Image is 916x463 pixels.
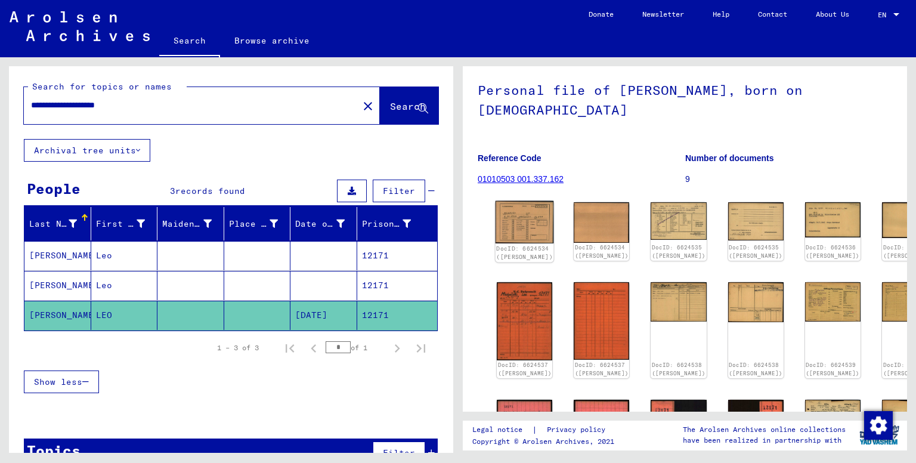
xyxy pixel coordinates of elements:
img: 002.jpg [728,282,784,322]
a: DocID: 6624536 ([PERSON_NAME]) [806,244,859,259]
a: 01010503 001.337.162 [478,174,564,184]
b: Number of documents [685,153,774,163]
img: 002.jpg [574,202,629,243]
mat-icon: close [361,99,375,113]
div: Date of Birth [295,214,360,233]
p: The Arolsen Archives online collections [683,424,846,435]
img: 001.jpg [651,282,706,322]
img: yv_logo.png [857,420,902,450]
mat-cell: LEO [91,301,158,330]
mat-cell: Leo [91,241,158,270]
button: Previous page [302,336,326,360]
p: Copyright © Arolsen Archives, 2021 [472,436,620,447]
img: Change consent [864,411,893,440]
mat-header-cell: Prisoner # [357,207,438,240]
button: Last page [409,336,433,360]
img: 002.jpg [574,282,629,360]
button: Show less [24,371,99,393]
span: records found [175,186,245,196]
div: Prisoner # [362,214,426,233]
mat-cell: [DATE] [290,301,357,330]
a: DocID: 6624539 ([PERSON_NAME]) [806,362,859,376]
a: DocID: 6624538 ([PERSON_NAME]) [652,362,705,376]
mat-header-cell: Maiden Name [157,207,224,240]
div: First Name [96,214,160,233]
span: EN [878,11,891,19]
img: 001.jpg [651,202,706,240]
span: Search [390,100,426,112]
img: 002.jpg [728,202,784,240]
div: Change consent [864,410,892,439]
mat-label: Search for topics or names [32,81,172,92]
mat-header-cell: Place of Birth [224,207,291,240]
mat-header-cell: Date of Birth [290,207,357,240]
a: DocID: 6624534 ([PERSON_NAME]) [575,244,629,259]
mat-header-cell: First Name [91,207,158,240]
button: Clear [356,94,380,118]
mat-header-cell: Last Name [24,207,91,240]
h1: Personal file of [PERSON_NAME], born on [DEMOGRAPHIC_DATA] [478,63,892,135]
div: Date of Birth [295,218,345,230]
div: Place of Birth [229,214,293,233]
img: Arolsen_neg.svg [10,11,150,41]
img: 001.jpg [805,282,861,322]
img: 001.jpg [805,202,861,237]
a: Search [159,26,220,57]
span: Show less [34,376,82,387]
mat-cell: [PERSON_NAME] [24,271,91,300]
img: 001.jpg [497,282,552,360]
mat-cell: [PERSON_NAME] [24,301,91,330]
div: Prisoner # [362,218,411,230]
img: 001.jpg [496,201,554,243]
img: 001.jpg [805,400,861,440]
div: Maiden Name [162,214,227,233]
b: Reference Code [478,153,541,163]
span: Filter [383,447,415,458]
mat-cell: [PERSON_NAME] [24,241,91,270]
div: Last Name [29,214,92,233]
button: Filter [373,180,425,202]
div: | [472,424,620,436]
div: Place of Birth [229,218,278,230]
a: Privacy policy [537,424,620,436]
mat-cell: 12171 [357,301,438,330]
a: DocID: 6624535 ([PERSON_NAME]) [652,244,705,259]
button: Search [380,87,438,124]
div: of 1 [326,342,385,353]
mat-cell: 12171 [357,271,438,300]
div: 1 – 3 of 3 [217,342,259,353]
div: Maiden Name [162,218,212,230]
a: DocID: 6624537 ([PERSON_NAME]) [575,362,629,376]
button: Archival tree units [24,139,150,162]
mat-cell: 12171 [357,241,438,270]
button: First page [278,336,302,360]
mat-cell: Leo [91,271,158,300]
a: Legal notice [472,424,532,436]
button: Next page [385,336,409,360]
div: Topics [27,440,81,461]
div: First Name [96,218,146,230]
div: People [27,178,81,199]
p: 9 [685,173,892,186]
a: DocID: 6624534 ([PERSON_NAME]) [496,245,553,260]
span: Filter [383,186,415,196]
a: DocID: 6624535 ([PERSON_NAME]) [729,244,782,259]
a: DocID: 6624537 ([PERSON_NAME]) [498,362,552,376]
span: 3 [170,186,175,196]
p: have been realized in partnership with [683,435,846,446]
a: DocID: 6624538 ([PERSON_NAME]) [729,362,782,376]
a: Browse archive [220,26,324,55]
div: Last Name [29,218,77,230]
